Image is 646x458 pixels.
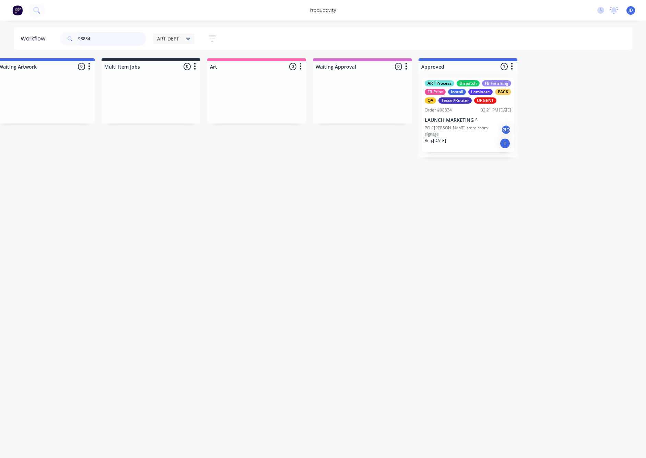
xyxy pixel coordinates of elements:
div: ART Process [425,80,454,86]
div: Laminate [468,89,493,95]
p: LAUNCH MARKETING ^ [425,117,511,123]
div: Dispatch [457,80,480,86]
div: Texcel/Router [438,97,472,104]
div: Order #98834 [425,107,452,113]
div: Install [448,89,466,95]
div: Workflow [21,35,49,43]
img: Factory [12,5,23,15]
p: Req. [DATE] [425,138,446,144]
div: 02:21 PM [DATE] [481,107,511,113]
div: I [500,138,510,149]
div: FB Finishing [482,80,511,86]
div: productivity [306,5,340,15]
span: JD [629,7,633,13]
div: PACK [495,89,511,95]
div: URGENT [474,97,496,104]
div: FB Print [425,89,446,95]
input: Search for orders... [78,32,146,46]
span: ART DEPT [157,35,179,42]
div: ART ProcessDispatchFB FinishingFB PrintInstallLaminatePACKQATexcel/RouterURGENTOrder #9883402:21 ... [422,78,514,152]
div: QA [425,97,436,104]
div: GD [501,125,511,135]
p: PO #[PERSON_NAME] store room signage [425,125,501,137]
